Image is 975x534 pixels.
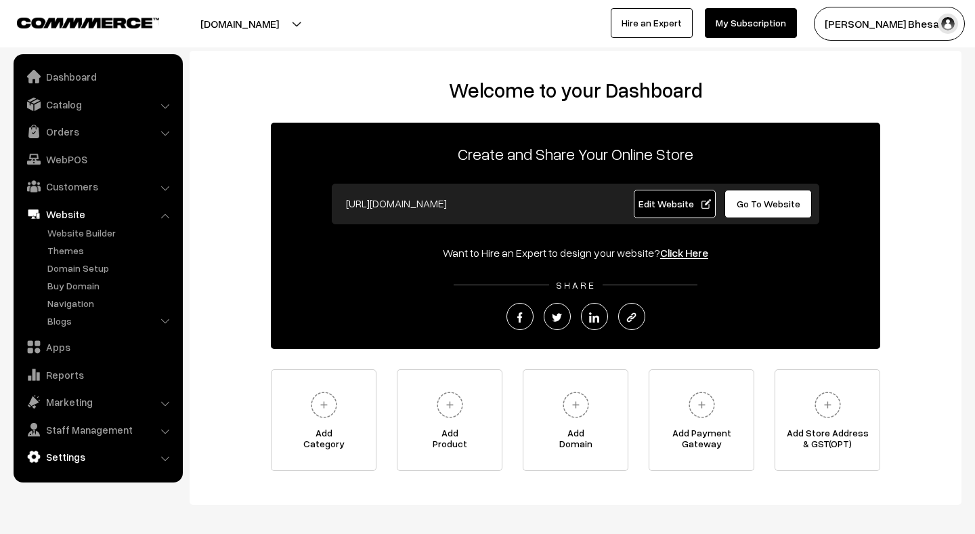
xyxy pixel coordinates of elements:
img: plus.svg [305,386,343,424]
img: plus.svg [683,386,720,424]
a: COMMMERCE [17,14,135,30]
a: AddProduct [397,369,502,471]
a: Apps [17,335,178,359]
span: SHARE [549,279,603,291]
a: Go To Website [724,190,812,218]
a: Navigation [44,296,178,310]
a: Add Store Address& GST(OPT) [775,369,880,471]
a: Customers [17,174,178,199]
a: My Subscription [705,8,797,38]
a: Click Here [660,246,708,260]
img: plus.svg [431,386,469,424]
a: Add PaymentGateway [649,369,754,471]
a: Marketing [17,390,178,414]
a: Blogs [44,314,178,328]
img: user [938,14,958,34]
h2: Welcome to your Dashboard [203,78,948,102]
span: Add Payment Gateway [649,428,754,455]
span: Add Category [272,428,376,455]
span: Add Product [397,428,502,455]
a: Staff Management [17,417,178,442]
a: AddCategory [271,369,376,471]
span: Add Store Address & GST(OPT) [775,428,880,455]
a: Themes [44,243,178,258]
a: Website Builder [44,226,178,240]
span: Go To Website [737,198,800,209]
a: Reports [17,363,178,387]
img: plus.svg [809,386,846,424]
a: AddDomain [523,369,628,471]
div: Want to Hire an Expert to design your website? [271,245,880,261]
button: [DOMAIN_NAME] [153,7,326,41]
img: COMMMERCE [17,18,159,28]
a: WebPOS [17,147,178,171]
a: Orders [17,119,178,144]
span: Add Domain [523,428,628,455]
a: Edit Website [634,190,716,218]
a: Domain Setup [44,261,178,275]
button: [PERSON_NAME] Bhesani… [814,7,965,41]
a: Catalog [17,92,178,117]
a: Hire an Expert [611,8,693,38]
a: Dashboard [17,64,178,89]
a: Settings [17,445,178,469]
a: Buy Domain [44,279,178,293]
img: plus.svg [557,386,594,424]
a: Website [17,202,178,226]
p: Create and Share Your Online Store [271,142,880,166]
span: Edit Website [638,198,711,209]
